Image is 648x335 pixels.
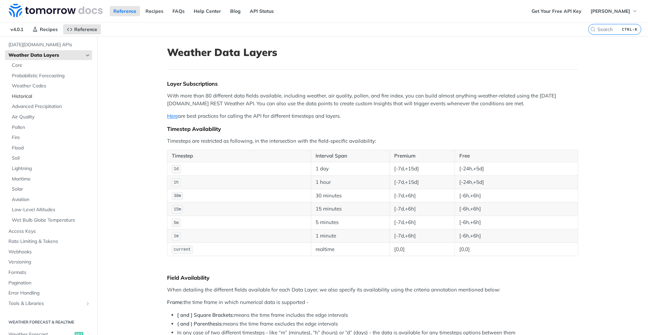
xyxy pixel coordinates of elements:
td: [-6h,+6h] [455,189,578,202]
a: Historical [8,91,92,102]
td: [-6h,+6h] [455,229,578,243]
span: Formats [8,269,90,276]
a: Core [8,60,92,71]
span: Aviation [12,196,90,203]
span: [DATE][DOMAIN_NAME] APIs [8,41,90,48]
a: Probabilistic Forecasting [8,71,92,81]
span: Access Keys [8,228,90,235]
td: [-7d,+15d] [390,162,455,175]
a: Access Keys [5,226,92,236]
td: [-24h,+5d] [455,175,578,189]
a: Flood [8,143,92,153]
td: 1 minute [311,229,389,243]
span: Versioning [8,259,90,266]
a: Here [167,113,178,119]
button: Show subpages for Tools & Libraries [85,301,90,306]
span: Error Handling [8,290,90,297]
strong: Frame: [167,299,184,305]
span: Maritime [12,176,90,183]
span: Fire [12,134,90,141]
td: [-6h,+6h] [455,202,578,216]
p: are best practices for calling the API for different timesteps and layers. [167,112,578,120]
td: [-7d,+6h] [390,229,455,243]
a: Soil [8,153,92,163]
a: Air Quality [8,112,92,122]
td: [-6h,+6h] [455,216,578,229]
a: Get Your Free API Key [528,6,585,16]
button: [PERSON_NAME] [587,6,641,16]
span: Solar [12,186,90,193]
div: Field Availability [167,274,578,281]
span: current [174,247,191,252]
span: Tools & Libraries [8,300,83,307]
a: [DATE][DOMAIN_NAME] APIs [5,40,92,50]
a: Versioning [5,257,92,267]
span: Pagination [8,280,90,286]
div: Layer Subscriptions [167,80,578,87]
p: With more than 80 different data fields available, including weather, air quality, pollen, and fi... [167,92,578,107]
h1: Weather Data Layers [167,46,578,58]
span: Soil [12,155,90,162]
a: Reference [110,6,140,16]
button: Hide subpages for Weather Data Layers [85,53,90,58]
li: means the time frame excludes the edge intervals [177,320,578,328]
span: 5m [174,221,179,225]
span: [PERSON_NAME] [591,8,630,14]
a: Rate Limiting & Tokens [5,236,92,247]
span: Reference [74,26,97,32]
th: Interval Span [311,150,389,162]
a: Formats [5,268,92,278]
span: Advanced Precipitation [12,103,90,110]
a: Webhooks [5,247,92,257]
span: Webhooks [8,249,90,255]
a: Solar [8,184,92,194]
a: Advanced Precipitation [8,102,92,112]
td: [-7d,+6h] [390,216,455,229]
a: Pollen [8,122,92,133]
a: FAQs [169,6,188,16]
span: 1d [174,167,179,171]
span: Probabilistic Forecasting [12,73,90,79]
td: [-24h,+5d] [455,162,578,175]
p: the time frame in which numerical data is supported - [167,299,578,306]
a: Recipes [29,24,61,34]
span: Wet Bulb Globe Temperature [12,217,90,224]
a: Blog [226,6,244,16]
td: 15 minutes [311,202,389,216]
a: Aviation [8,195,92,205]
a: Help Center [190,6,225,16]
span: Historical [12,93,90,100]
a: Tools & LibrariesShow subpages for Tools & Libraries [5,299,92,309]
span: 30m [174,194,181,198]
span: 1m [174,234,179,239]
td: [-7d,+6h] [390,189,455,202]
a: Maritime [8,174,92,184]
a: Wet Bulb Globe Temperature [8,215,92,225]
a: Weather Data LayersHide subpages for Weather Data Layers [5,50,92,60]
a: Weather Codes [8,81,92,91]
th: Free [455,150,578,162]
a: Error Handling [5,288,92,298]
a: Lightning [8,164,92,174]
span: v4.0.1 [7,24,27,34]
td: 30 minutes [311,189,389,202]
span: Low-Level Altitudes [12,206,90,213]
span: Core [12,62,90,69]
span: Flood [12,145,90,151]
a: Fire [8,133,92,143]
td: [0,0] [390,243,455,256]
a: Pagination [5,278,92,288]
span: Pollen [12,124,90,131]
img: Tomorrow.io Weather API Docs [9,4,103,17]
p: When detailing the different fields available for each Data Layer, we also specify its availabili... [167,286,578,294]
span: Air Quality [12,114,90,120]
span: Weather Codes [12,83,90,89]
div: Timestep Availability [167,125,578,132]
td: [-7d,+15d] [390,175,455,189]
strong: [ and ] Square Brackets: [177,312,234,318]
span: Weather Data Layers [8,52,83,59]
span: 1h [174,180,179,185]
th: Timestep [167,150,311,162]
a: Recipes [142,6,167,16]
td: [0,0] [455,243,578,256]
